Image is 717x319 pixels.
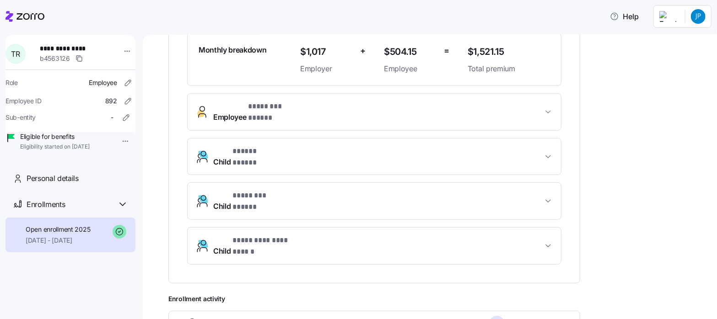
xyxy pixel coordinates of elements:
[213,101,302,123] span: Employee
[213,235,305,257] span: Child
[26,225,90,234] span: Open enrollment 2025
[691,9,706,24] img: 4de1289c2919fdf7a84ae0ee27ab751b
[199,44,267,56] span: Monthly breakdown
[26,236,90,245] span: [DATE] - [DATE]
[5,113,36,122] span: Sub-entity
[40,54,70,63] span: b4563126
[168,294,580,303] span: Enrollment activity
[384,63,437,74] span: Employee
[468,44,550,59] span: $1,521.15
[89,78,117,87] span: Employee
[659,11,678,22] img: Employer logo
[213,146,277,168] span: Child
[111,113,113,122] span: -
[384,44,437,59] span: $504.15
[20,143,90,151] span: Eligibility started on [DATE]
[300,44,353,59] span: $1,017
[27,199,65,210] span: Enrollments
[300,63,353,74] span: Employer
[27,173,79,184] span: Personal details
[468,63,550,74] span: Total premium
[11,50,20,58] span: T R
[360,44,366,58] span: +
[444,44,449,58] span: =
[5,78,18,87] span: Role
[105,96,117,106] span: 892
[20,132,90,141] span: Eligible for benefits
[610,11,639,22] span: Help
[5,96,42,106] span: Employee ID
[603,7,646,26] button: Help
[213,190,286,212] span: Child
